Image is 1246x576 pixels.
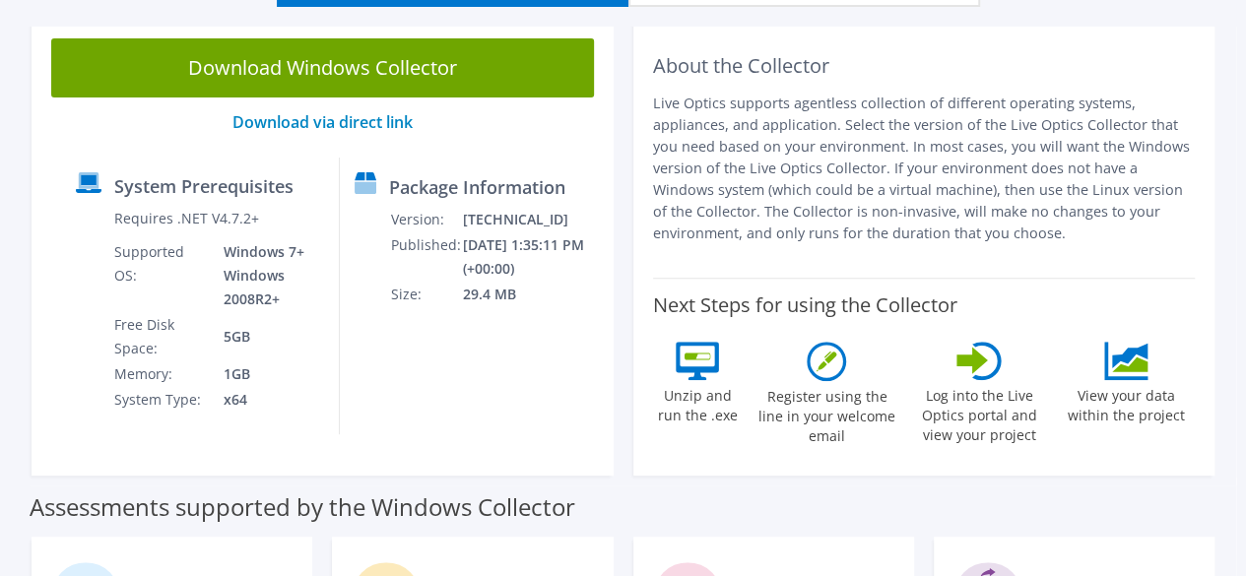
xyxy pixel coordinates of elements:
[114,209,259,228] label: Requires .NET V4.7.2+
[653,293,957,317] label: Next Steps for using the Collector
[389,177,565,197] label: Package Information
[209,361,323,387] td: 1GB
[232,111,413,133] a: Download via direct link
[390,232,462,282] td: Published:
[114,176,294,196] label: System Prerequisites
[462,232,605,282] td: [DATE] 1:35:11 PM (+00:00)
[209,312,323,361] td: 5GB
[209,387,323,413] td: x64
[390,207,462,232] td: Version:
[113,239,209,312] td: Supported OS:
[1058,380,1195,425] label: View your data within the project
[113,361,209,387] td: Memory:
[754,381,901,446] label: Register using the line in your welcome email
[653,93,1196,244] p: Live Optics supports agentless collection of different operating systems, appliances, and applica...
[653,54,1196,78] h2: About the Collector
[653,380,744,425] label: Unzip and run the .exe
[113,387,209,413] td: System Type:
[209,239,323,312] td: Windows 7+ Windows 2008R2+
[390,282,462,307] td: Size:
[462,282,605,307] td: 29.4 MB
[30,497,575,517] label: Assessments supported by the Windows Collector
[113,312,209,361] td: Free Disk Space:
[911,380,1048,445] label: Log into the Live Optics portal and view your project
[462,207,605,232] td: [TECHNICAL_ID]
[51,38,594,97] a: Download Windows Collector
